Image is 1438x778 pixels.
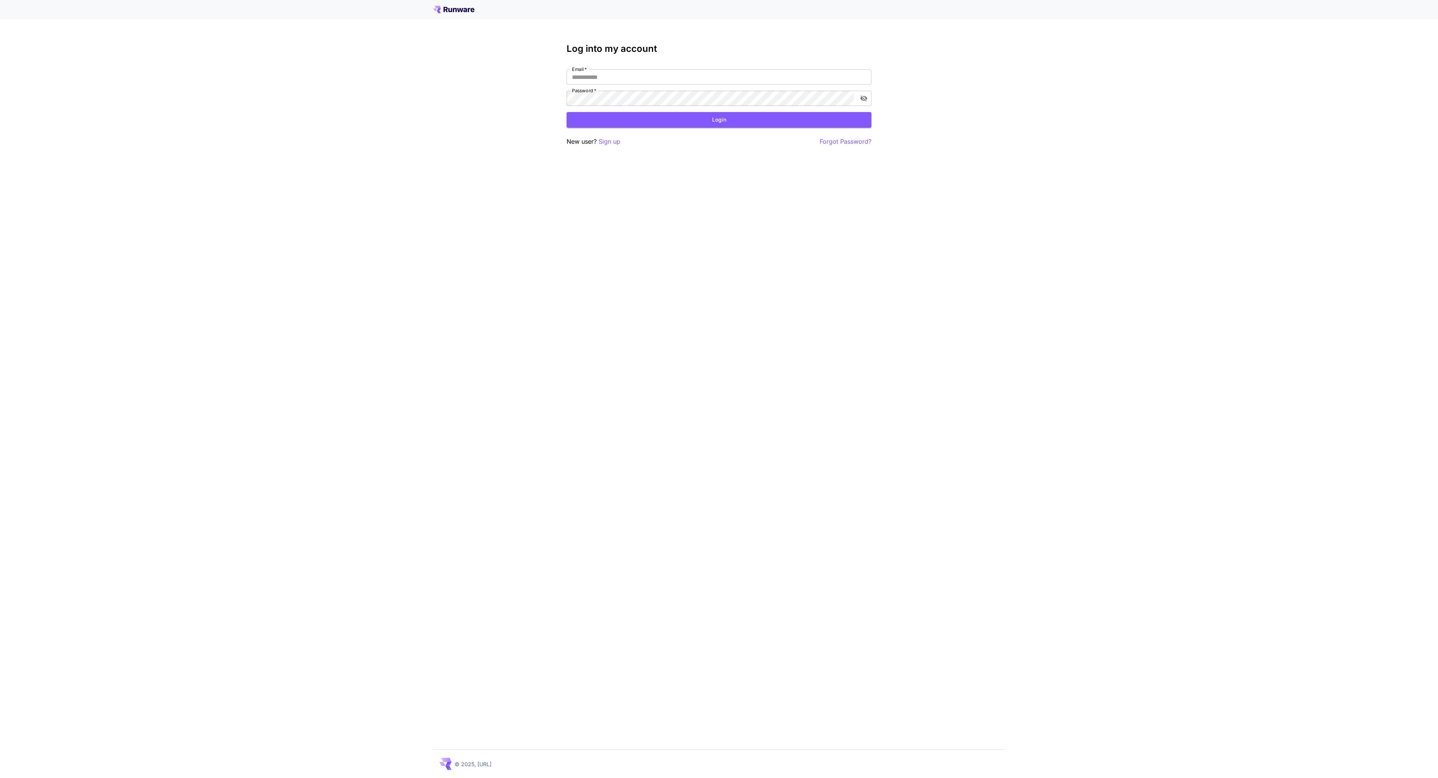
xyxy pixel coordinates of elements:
[455,760,492,768] p: © 2025, [URL]
[567,43,871,54] h3: Log into my account
[572,66,587,72] label: Email
[599,137,620,146] button: Sign up
[567,137,620,146] p: New user?
[572,87,596,94] label: Password
[857,91,871,105] button: toggle password visibility
[567,112,871,128] button: Login
[820,137,871,146] button: Forgot Password?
